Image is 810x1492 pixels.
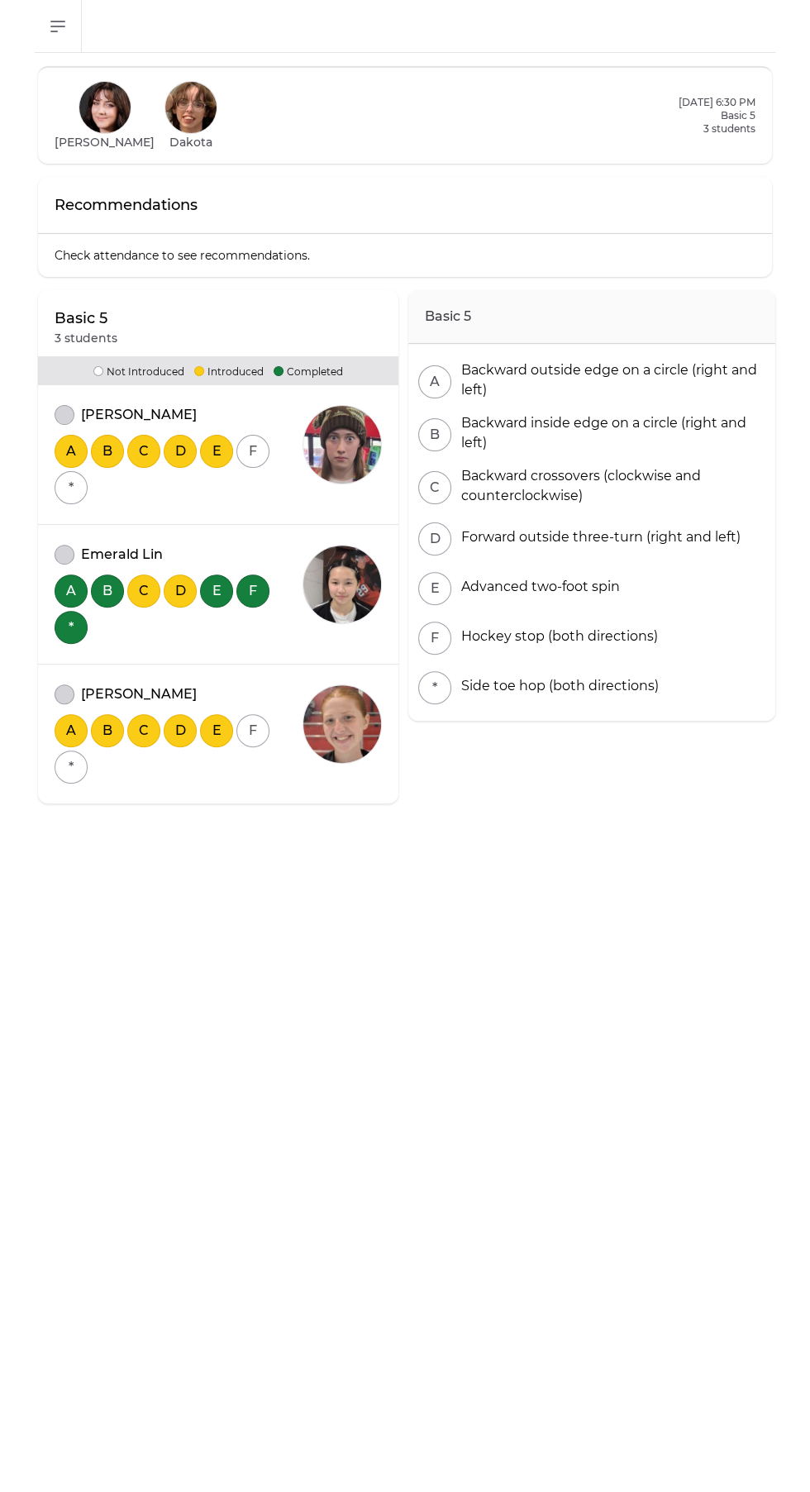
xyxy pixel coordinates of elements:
button: E [418,572,451,605]
button: A [55,714,88,747]
button: F [236,574,269,608]
div: Hockey stop (both directions) [455,627,658,646]
h1: Dakota [169,134,212,150]
button: B [418,418,451,451]
button: D [164,714,197,747]
button: D [164,435,197,468]
div: Forward outside three-turn (right and left) [455,527,741,547]
button: F [236,714,269,747]
p: [PERSON_NAME] [81,684,197,704]
h2: Basic 5 [679,109,755,122]
h2: Basic 5 [408,290,775,344]
p: Recommendations [55,193,198,217]
p: 3 students [679,122,755,136]
button: F [418,622,451,655]
button: E [200,435,233,468]
button: attendance [55,545,74,565]
button: B [91,574,124,608]
div: Backward outside edge on a circle (right and left) [455,360,765,400]
button: D [418,522,451,555]
button: attendance [55,684,74,704]
p: [PERSON_NAME] [81,405,197,425]
p: Introduced [194,363,264,379]
button: attendance [55,405,74,425]
p: Emerald Lin [81,545,163,565]
p: 3 students [55,330,117,346]
h2: [DATE] 6:30 PM [679,96,755,109]
div: Advanced two-foot spin [455,577,620,597]
button: E [200,714,233,747]
button: C [127,435,160,468]
h1: [PERSON_NAME] [55,134,155,150]
div: Backward inside edge on a circle (right and left) [455,413,765,453]
div: Backward crossovers (clockwise and counterclockwise) [455,466,765,506]
button: B [91,435,124,468]
p: Check attendance to see recommendations. [38,234,772,277]
p: Not Introduced [93,363,184,379]
button: B [91,714,124,747]
button: C [418,471,451,504]
button: C [127,574,160,608]
div: Side toe hop (both directions) [455,676,659,696]
p: Basic 5 [55,307,117,330]
button: A [418,365,451,398]
p: Completed [274,363,343,379]
button: E [200,574,233,608]
button: D [164,574,197,608]
button: A [55,574,88,608]
button: F [236,435,269,468]
button: C [127,714,160,747]
button: A [55,435,88,468]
